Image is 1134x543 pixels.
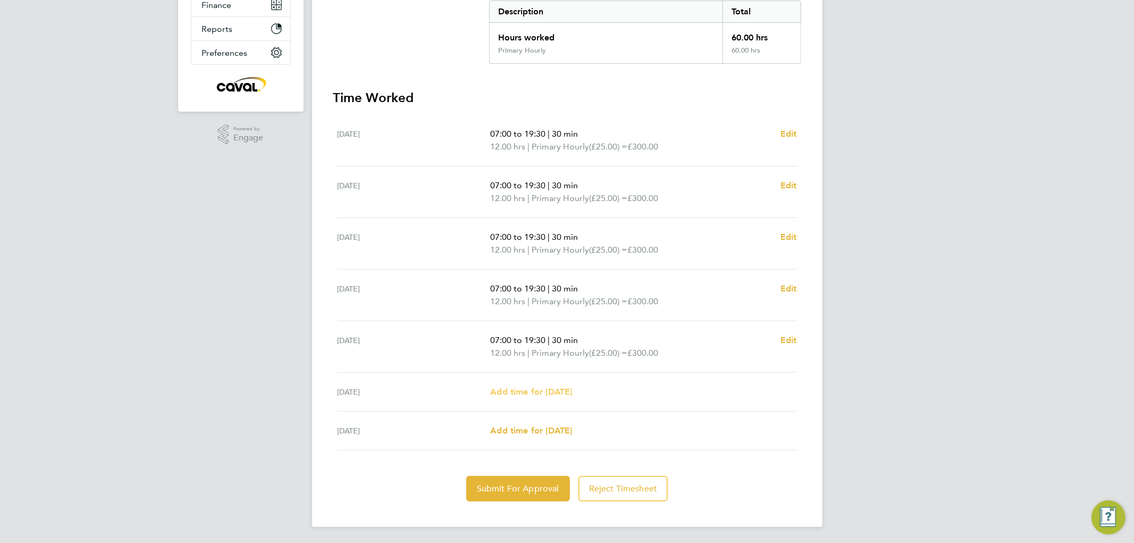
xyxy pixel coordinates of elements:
[338,334,491,360] div: [DATE]
[723,23,800,46] div: 60.00 hrs
[627,141,658,152] span: £300.00
[548,129,550,139] span: |
[723,46,800,63] div: 60.00 hrs
[780,128,797,140] a: Edit
[532,347,589,360] span: Primary Hourly
[490,245,525,255] span: 12.00 hrs
[477,483,559,494] span: Submit For Approval
[490,180,545,190] span: 07:00 to 19:30
[780,335,797,345] span: Edit
[191,76,291,93] a: Go to home page
[490,193,525,203] span: 12.00 hrs
[498,46,546,55] div: Primary Hourly
[780,129,797,139] span: Edit
[527,348,530,358] span: |
[723,1,800,22] div: Total
[202,24,233,34] span: Reports
[780,231,797,244] a: Edit
[466,476,570,502] button: Submit For Approval
[490,387,572,397] span: Add time for [DATE]
[780,232,797,242] span: Edit
[548,232,550,242] span: |
[532,192,589,205] span: Primary Hourly
[552,335,578,345] span: 30 min
[490,283,545,294] span: 07:00 to 19:30
[589,193,627,203] span: (£25.00) =
[218,124,263,145] a: Powered byEngage
[548,335,550,345] span: |
[490,23,723,46] div: Hours worked
[527,296,530,306] span: |
[589,348,627,358] span: (£25.00) =
[552,283,578,294] span: 30 min
[627,348,658,358] span: £300.00
[627,296,658,306] span: £300.00
[338,282,491,308] div: [DATE]
[780,282,797,295] a: Edit
[527,193,530,203] span: |
[338,424,491,437] div: [DATE]
[202,48,248,58] span: Preferences
[532,140,589,153] span: Primary Hourly
[1091,500,1125,534] button: Engage Resource Center
[589,483,658,494] span: Reject Timesheet
[627,193,658,203] span: £300.00
[191,17,290,40] button: Reports
[490,386,572,398] a: Add time for [DATE]
[338,128,491,153] div: [DATE]
[552,129,578,139] span: 30 min
[490,335,545,345] span: 07:00 to 19:30
[338,386,491,398] div: [DATE]
[532,244,589,256] span: Primary Hourly
[333,89,801,106] h3: Time Worked
[191,41,290,64] button: Preferences
[780,180,797,190] span: Edit
[548,283,550,294] span: |
[338,231,491,256] div: [DATE]
[589,296,627,306] span: (£25.00) =
[490,296,525,306] span: 12.00 hrs
[490,1,723,22] div: Description
[589,141,627,152] span: (£25.00) =
[233,133,263,143] span: Engage
[527,245,530,255] span: |
[490,348,525,358] span: 12.00 hrs
[589,245,627,255] span: (£25.00) =
[532,295,589,308] span: Primary Hourly
[490,425,572,436] span: Add time for [DATE]
[780,179,797,192] a: Edit
[490,141,525,152] span: 12.00 hrs
[527,141,530,152] span: |
[627,245,658,255] span: £300.00
[490,129,545,139] span: 07:00 to 19:30
[490,232,545,242] span: 07:00 to 19:30
[780,334,797,347] a: Edit
[338,179,491,205] div: [DATE]
[490,424,572,437] a: Add time for [DATE]
[214,76,267,93] img: caval-logo-retina.png
[578,476,668,502] button: Reject Timesheet
[780,283,797,294] span: Edit
[548,180,550,190] span: |
[552,232,578,242] span: 30 min
[489,1,801,64] div: Summary
[552,180,578,190] span: 30 min
[233,124,263,133] span: Powered by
